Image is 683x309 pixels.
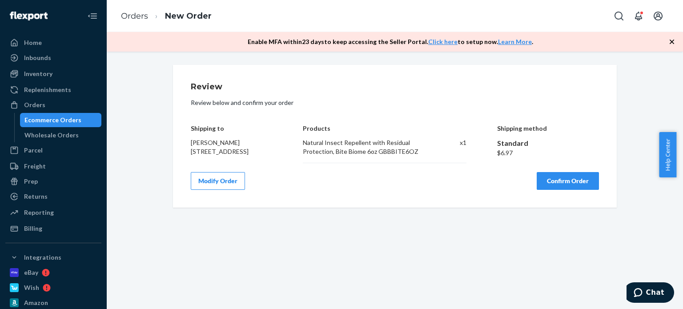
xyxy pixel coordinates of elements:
a: Home [5,36,101,50]
div: Billing [24,224,42,233]
div: Inventory [24,69,52,78]
a: Billing [5,221,101,236]
a: Orders [5,98,101,112]
ol: breadcrumbs [114,3,219,29]
a: Inventory [5,67,101,81]
h1: Review [191,83,599,92]
p: Enable MFA within 23 days to keep accessing the Seller Portal. to setup now. . [248,37,533,46]
div: Wish [24,283,39,292]
a: Prep [5,174,101,189]
a: Wish [5,281,101,295]
a: Learn More [498,38,532,45]
a: eBay [5,265,101,280]
button: Close Navigation [84,7,101,25]
div: $6.97 [497,148,599,157]
a: Reporting [5,205,101,220]
a: Inbounds [5,51,101,65]
a: Ecommerce Orders [20,113,102,127]
button: Open account menu [649,7,667,25]
button: Open notifications [630,7,647,25]
div: Amazon [24,298,48,307]
a: New Order [165,11,212,21]
a: Replenishments [5,83,101,97]
a: Returns [5,189,101,204]
p: Review below and confirm your order [191,98,599,107]
div: Parcel [24,146,43,155]
div: Replenishments [24,85,71,94]
a: Parcel [5,143,101,157]
span: [PERSON_NAME] [STREET_ADDRESS] [191,139,249,155]
a: Freight [5,159,101,173]
div: Integrations [24,253,61,262]
button: Confirm Order [537,172,599,190]
iframe: Opens a widget where you can chat to one of our agents [627,282,674,305]
div: Returns [24,192,48,201]
div: Orders [24,100,45,109]
a: Wholesale Orders [20,128,102,142]
button: Open Search Box [610,7,628,25]
div: x 1 [441,138,466,156]
div: eBay [24,268,38,277]
div: Home [24,38,42,47]
div: Prep [24,177,38,186]
div: Reporting [24,208,54,217]
div: Inbounds [24,53,51,62]
div: Natural Insect Repellent with Residual Protection, Bite Biome 6oz GBBBITE6OZ [303,138,431,156]
div: Freight [24,162,46,171]
h4: Shipping method [497,125,599,132]
button: Modify Order [191,172,245,190]
div: Standard [497,138,599,148]
a: Orders [121,11,148,21]
div: Ecommerce Orders [24,116,81,124]
button: Integrations [5,250,101,265]
h4: Shipping to [191,125,273,132]
h4: Products [303,125,466,132]
button: Help Center [659,132,676,177]
img: Flexport logo [10,12,48,20]
div: Wholesale Orders [24,131,79,140]
a: Click here [428,38,458,45]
